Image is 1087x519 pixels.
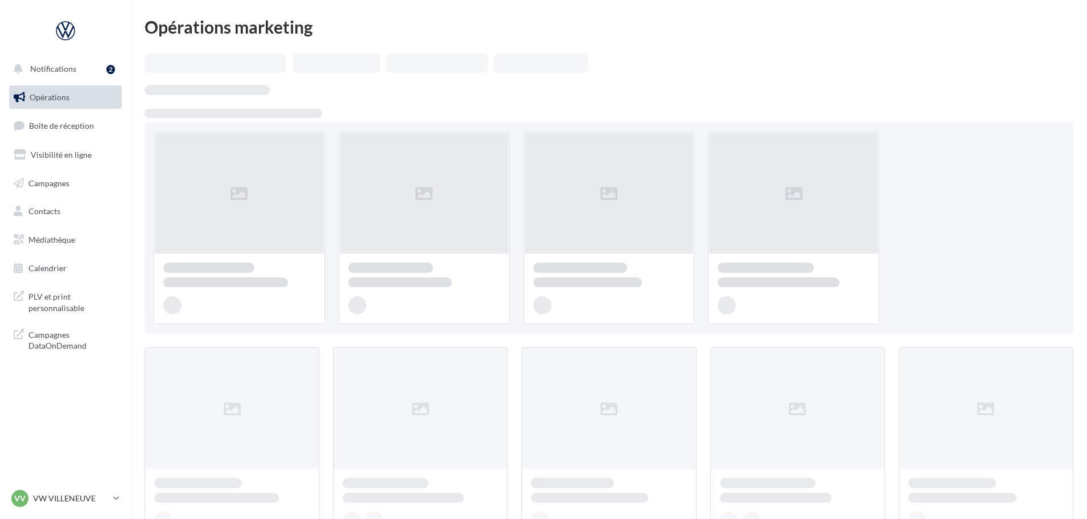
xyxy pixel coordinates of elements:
[28,289,117,313] span: PLV et print personnalisable
[145,18,1073,35] div: Opérations marketing
[30,92,69,102] span: Opérations
[28,235,75,244] span: Médiathèque
[28,327,117,352] span: Campagnes DataOnDemand
[7,113,124,138] a: Boîte de réception
[9,488,122,509] a: VV VW VILLENEUVE
[7,57,120,81] button: Notifications 2
[14,493,26,504] span: VV
[7,143,124,167] a: Visibilité en ligne
[31,150,92,160] span: Visibilité en ligne
[7,284,124,318] a: PLV et print personnalisable
[28,263,67,273] span: Calendrier
[7,85,124,109] a: Opérations
[7,322,124,356] a: Campagnes DataOnDemand
[7,228,124,252] a: Médiathèque
[7,256,124,280] a: Calendrier
[28,206,60,216] span: Contacts
[30,64,76,73] span: Notifications
[28,178,69,187] span: Campagnes
[7,171,124,195] a: Campagnes
[106,65,115,74] div: 2
[29,121,94,130] span: Boîte de réception
[7,199,124,223] a: Contacts
[33,493,109,504] p: VW VILLENEUVE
